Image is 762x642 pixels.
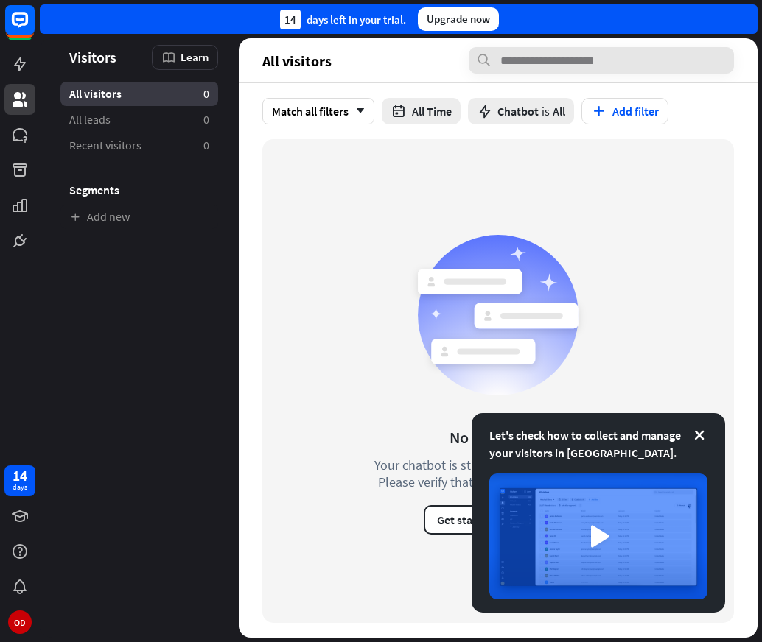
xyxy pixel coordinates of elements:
[497,104,539,119] span: Chatbot
[581,98,668,124] button: Add filter
[13,469,27,482] div: 14
[450,427,548,448] div: No visitors yet
[424,505,573,535] button: Get started with Visitors
[262,98,374,124] div: Match all filters
[553,104,565,119] span: All
[69,49,116,66] span: Visitors
[60,205,218,229] a: Add new
[4,465,35,496] a: 14 days
[203,86,209,102] aside: 0
[60,107,218,132] a: All leads 0
[203,112,209,127] aside: 0
[181,50,209,64] span: Learn
[60,183,218,197] h3: Segments
[60,133,218,158] a: Recent visitors 0
[13,482,27,493] div: days
[12,6,56,50] button: Open LiveChat chat widget
[418,7,499,31] div: Upgrade now
[8,610,32,634] div: OD
[280,10,406,29] div: days left in your trial.
[489,426,707,462] div: Let's check how to collect and manage your visitors in [GEOGRAPHIC_DATA].
[203,138,209,153] aside: 0
[280,10,301,29] div: 14
[349,107,365,116] i: arrow_down
[69,86,122,102] span: All visitors
[542,104,550,119] span: is
[382,98,461,124] button: All Time
[69,138,141,153] span: Recent visitors
[262,52,332,69] span: All visitors
[489,473,707,599] img: image
[69,112,111,127] span: All leads
[347,456,649,490] div: Your chatbot is still waiting for its first visitor. Please verify that it is active and accessible.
